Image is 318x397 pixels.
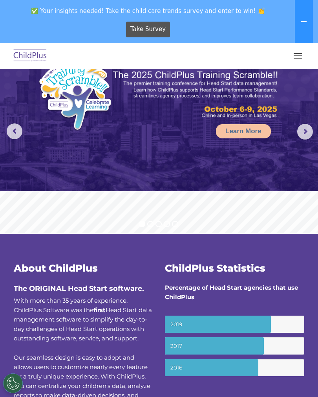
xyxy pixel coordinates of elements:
[14,297,152,342] span: With more than 35 years of experience, ChildPlus Software was the Head Start data management soft...
[165,359,304,377] small: 2016
[130,22,166,36] span: Take Survey
[165,337,304,355] small: 2017
[3,373,23,393] button: Cookies Settings
[3,3,293,18] span: ✅ Your insights needed! Take the child care trends survey and enter to win! 👏
[12,47,49,65] img: ChildPlus by Procare Solutions
[165,284,298,301] strong: Percentage of Head Start agencies that use ChildPlus
[14,262,98,274] span: About ChildPlus
[165,262,265,274] span: ChildPlus Statistics
[14,284,144,293] span: The ORIGINAL Head Start software.
[165,316,304,333] small: 2019
[216,124,271,138] a: Learn More
[126,22,170,37] a: Take Survey
[93,306,106,314] b: first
